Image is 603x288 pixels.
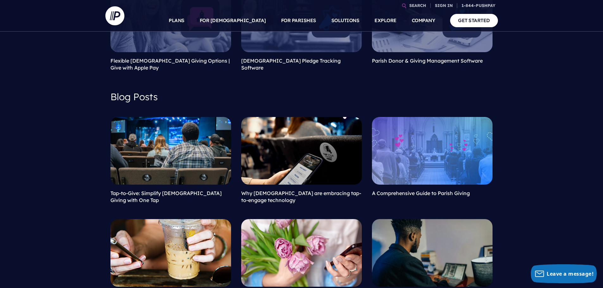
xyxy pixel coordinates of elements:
a: PLANS [169,9,185,32]
a: [DEMOGRAPHIC_DATA] Pledge Tracking Software [241,58,341,71]
a: Tap-to-Give: Simplify [DEMOGRAPHIC_DATA] Giving with One Tap [110,190,222,203]
a: Why [DEMOGRAPHIC_DATA] are embracing tap-to-engage technology [241,190,361,203]
button: Leave a message! [531,264,597,283]
a: GET STARTED [450,14,498,27]
a: COMPANY [412,9,435,32]
a: EXPLORE [374,9,397,32]
h4: Blog Posts [110,87,493,107]
a: FOR PARISHES [281,9,316,32]
a: FOR [DEMOGRAPHIC_DATA] [200,9,266,32]
a: Flexible [DEMOGRAPHIC_DATA] Giving Options | Give with Apple Pay [110,58,230,71]
a: Parish Donor & Giving Management Software [372,58,483,64]
a: A Comprehensive Guide to Parish Giving [372,190,470,196]
a: SOLUTIONS [331,9,360,32]
span: Leave a message! [547,270,594,277]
